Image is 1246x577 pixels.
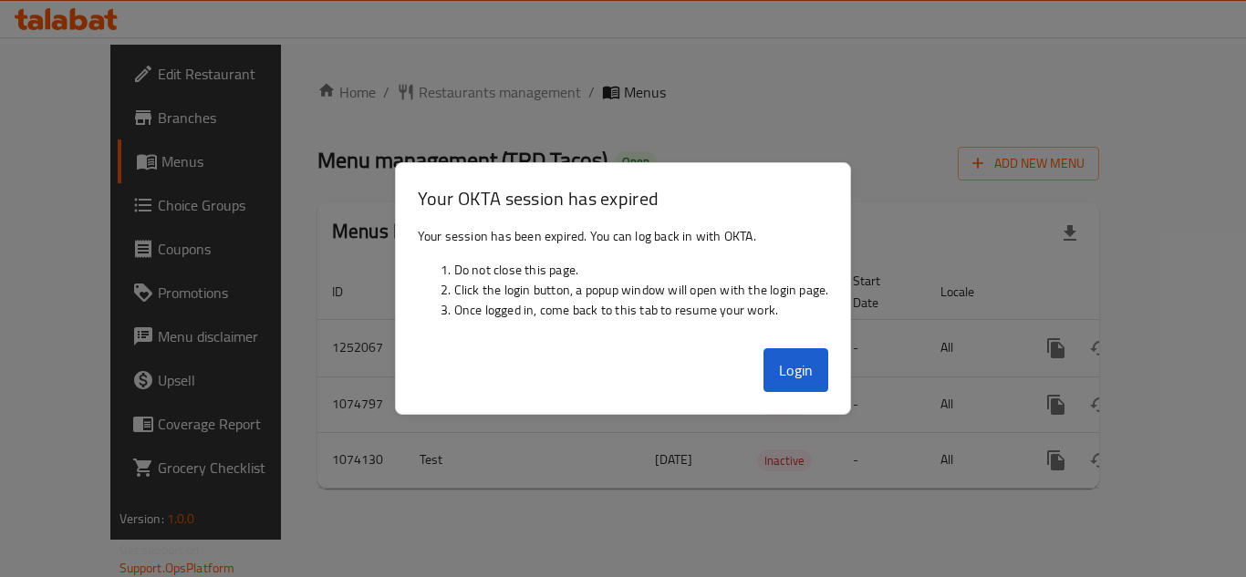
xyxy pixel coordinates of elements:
li: Click the login button, a popup window will open with the login page. [454,280,829,300]
div: Your session has been expired. You can log back in with OKTA. [396,219,851,341]
button: Login [763,348,829,392]
li: Do not close this page. [454,260,829,280]
li: Once logged in, come back to this tab to resume your work. [454,300,829,320]
h3: Your OKTA session has expired [418,185,829,211]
